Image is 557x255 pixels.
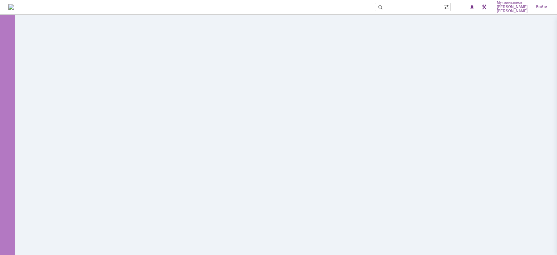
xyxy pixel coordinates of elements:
a: Перейти на домашнюю страницу [8,4,14,10]
a: Перейти в интерфейс администратора [480,3,488,11]
span: [PERSON_NAME] [497,9,528,13]
img: logo [8,4,14,10]
span: [PERSON_NAME] [497,5,528,9]
span: Расширенный поиск [444,3,450,10]
span: Мукминьзянов [497,1,522,5]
